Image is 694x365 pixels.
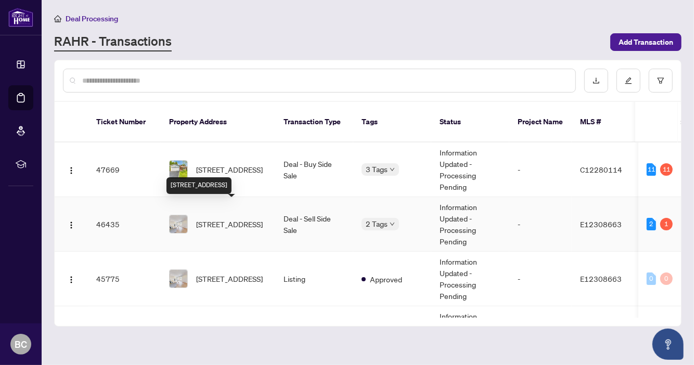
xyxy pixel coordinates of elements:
button: Add Transaction [610,33,682,51]
span: edit [625,77,632,84]
button: download [584,69,608,93]
span: [STREET_ADDRESS] [196,218,263,230]
th: Ticket Number [88,102,161,142]
div: 2 [647,218,656,230]
button: filter [649,69,673,93]
button: Open asap [652,329,684,360]
span: Deal Processing [66,14,118,23]
td: Information Updated - Processing Pending [431,197,509,252]
div: 0 [647,272,656,285]
img: thumbnail-img [170,215,187,233]
th: Transaction Type [275,102,353,142]
span: [STREET_ADDRESS] [196,273,263,284]
td: 45775 [88,252,161,306]
span: download [593,77,600,84]
th: Status [431,102,509,142]
td: Deal - Buy Side Sale [275,142,353,197]
td: Listing [275,252,353,306]
td: - [509,306,572,361]
img: Logo [67,276,75,284]
img: thumbnail-img [170,161,187,178]
td: Information Updated - Processing Pending [431,252,509,306]
a: RAHR - Transactions [54,33,172,51]
td: 44501 [88,306,161,361]
td: Listing - Lease [275,306,353,361]
td: 47669 [88,142,161,197]
button: Logo [63,270,80,287]
td: Deal - Sell Side Sale [275,197,353,252]
td: Information Updated - Processing Pending [431,142,509,197]
span: Approved [370,273,402,285]
span: filter [657,77,664,84]
span: E12308663 [580,274,622,283]
span: BC [15,337,27,351]
td: - [509,197,572,252]
span: 3 Tags [366,163,388,175]
span: [STREET_ADDRESS] [196,164,263,175]
td: - [509,252,572,306]
button: Logo [63,216,80,232]
th: Tags [353,102,431,142]
td: 46435 [88,197,161,252]
span: Add Transaction [619,34,673,50]
div: 0 [660,272,673,285]
div: [STREET_ADDRESS] [166,177,232,194]
span: home [54,15,61,22]
button: Logo [63,161,80,178]
div: 11 [660,163,673,176]
img: Logo [67,221,75,229]
img: thumbnail-img [170,270,187,288]
span: C12280114 [580,165,622,174]
button: edit [616,69,640,93]
th: Property Address [161,102,275,142]
th: MLS # [572,102,634,142]
span: down [390,221,395,227]
img: logo [8,8,33,27]
div: 11 [647,163,656,176]
span: down [390,167,395,172]
div: 1 [660,218,673,230]
td: Information Updated - Processing Pending [431,306,509,361]
span: 2 Tags [366,218,388,230]
td: - [509,142,572,197]
img: Logo [67,166,75,175]
span: E12308663 [580,219,622,229]
th: Project Name [509,102,572,142]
